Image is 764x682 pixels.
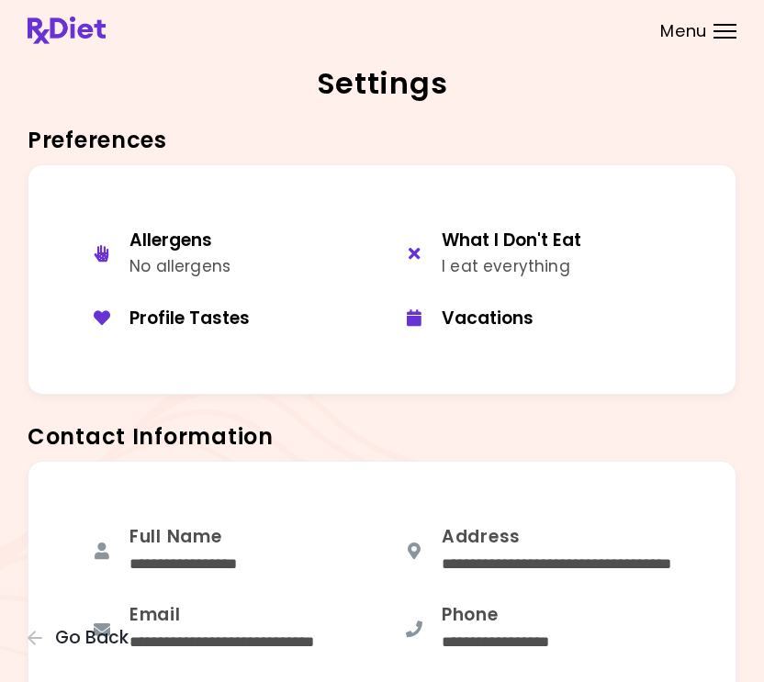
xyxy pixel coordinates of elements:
[382,216,694,294] button: What I Don't EatI eat everything
[129,229,230,252] div: Allergens
[442,254,581,279] div: I eat everything
[28,628,138,648] button: Go Back
[28,69,736,98] h2: Settings
[442,229,581,252] div: What I Don't Eat
[442,307,680,330] div: Vacations
[382,294,694,344] button: Vacations
[129,307,368,330] div: Profile Tastes
[129,526,237,549] div: Full Name
[28,17,106,44] img: RxDiet
[660,23,707,39] span: Menu
[28,126,736,155] h3: Preferences
[442,526,671,549] div: Address
[442,604,549,627] div: Phone
[55,628,129,648] span: Go Back
[129,604,314,627] div: Email
[129,254,230,279] div: No allergens
[70,216,382,294] button: AllergensNo allergens
[70,294,382,344] button: Profile Tastes
[28,422,736,452] h3: Contact Information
